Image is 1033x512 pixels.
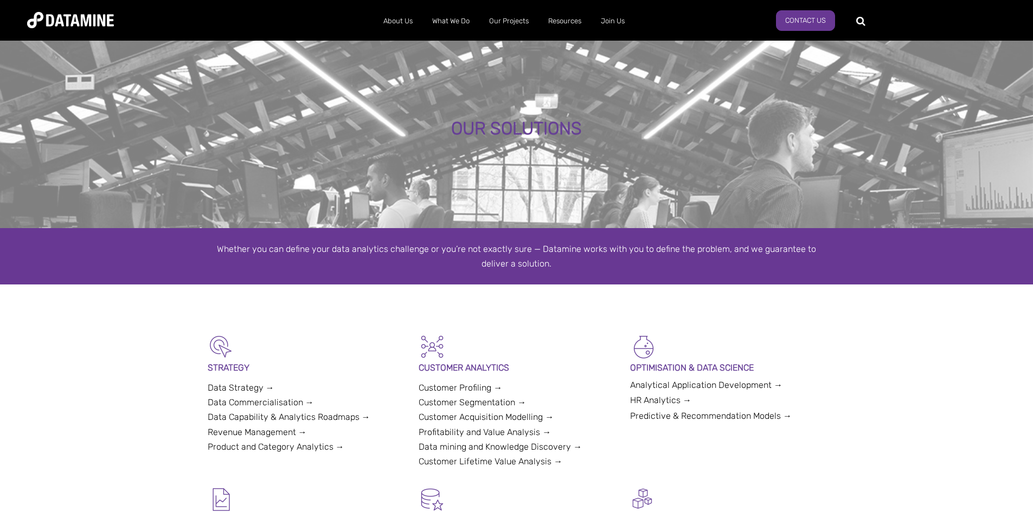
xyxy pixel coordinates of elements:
[630,411,792,421] a: Predictive & Recommendation Models →
[630,395,691,405] a: HR Analytics →
[419,412,554,422] a: Customer Acquisition Modelling →
[419,333,446,360] img: Customer Analytics
[208,442,344,452] a: Product and Category Analytics →
[591,7,634,35] a: Join Us
[419,427,551,437] a: Profitability and Value Analysis →
[208,360,403,375] p: STRATEGY
[479,7,538,35] a: Our Projects
[374,7,422,35] a: About Us
[208,427,307,437] a: Revenue Management →
[419,397,526,407] a: Customer Segmentation →
[419,360,614,375] p: CUSTOMER ANALYTICS
[419,442,582,452] a: Data mining and Knowledge Discovery →
[208,397,314,407] a: Data Commercialisation →
[208,383,274,393] a: Data Strategy →
[27,12,114,28] img: Datamine
[117,119,916,139] div: OUR SOLUTIONS
[422,7,479,35] a: What We Do
[630,360,826,375] p: OPTIMISATION & DATA SCIENCE
[208,412,370,422] a: Data Capability & Analytics Roadmaps →
[419,383,502,393] a: Customer Profiling →
[630,333,657,360] img: Optimisation & Data Science
[208,333,235,360] img: Strategy-1
[538,7,591,35] a: Resources
[208,242,826,271] div: Whether you can define your data analytics challenge or you’re not exactly sure — Datamine works ...
[776,10,835,31] a: Contact Us
[630,380,782,390] a: Analytical Application Development →
[419,456,562,466] a: Customer Lifetime Value Analysis →
[630,486,655,510] img: Digital Activation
